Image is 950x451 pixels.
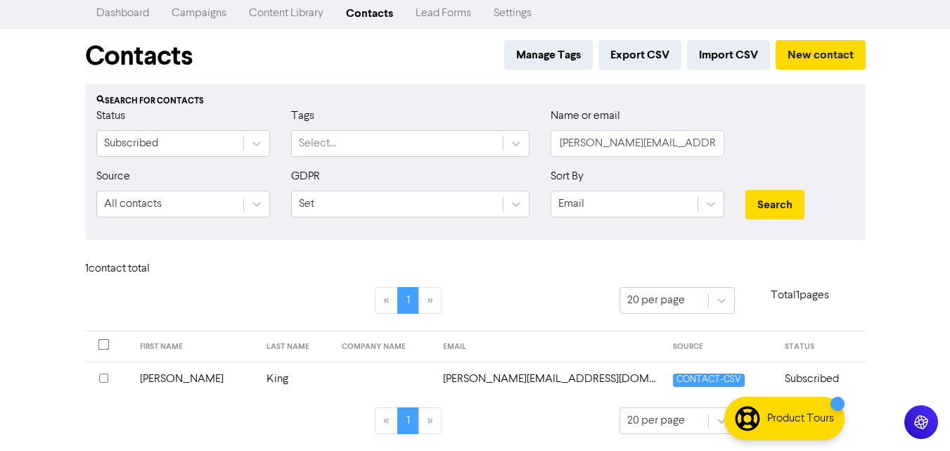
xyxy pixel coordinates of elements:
div: All contacts [104,196,162,212]
div: Select... [299,135,336,152]
h6: 1 contact total [85,262,198,276]
th: LAST NAME [258,331,333,362]
label: Name or email [551,108,620,125]
button: Manage Tags [504,40,593,70]
th: COMPANY NAME [333,331,435,362]
a: Page 1 is your current page [397,287,419,314]
div: 20 per page [627,412,685,429]
iframe: Chat Widget [880,383,950,451]
th: EMAIL [435,331,665,362]
label: Sort By [551,168,584,185]
th: FIRST NAME [131,331,258,362]
div: Subscribed [104,135,158,152]
div: Search for contacts [96,95,854,108]
button: Import CSV [687,40,770,70]
label: Tags [291,108,314,125]
div: Set [299,196,314,212]
label: Status [96,108,125,125]
label: Source [96,168,130,185]
th: SOURCE [665,331,776,362]
p: Total 1 pages [735,287,866,304]
span: CONTACT-CSV [673,374,745,387]
button: New contact [776,40,866,70]
td: King [258,362,333,396]
td: [PERSON_NAME] [131,362,258,396]
button: Export CSV [598,40,681,70]
th: STATUS [776,331,866,362]
td: Subscribed [776,362,866,396]
label: GDPR [291,168,320,185]
a: Page 1 is your current page [397,407,419,434]
h1: Contacts [85,40,193,72]
button: Search [745,190,804,220]
td: paul@rhinoaluminium.co.uk [435,362,665,396]
div: Email [558,196,584,212]
div: 20 per page [627,292,685,309]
